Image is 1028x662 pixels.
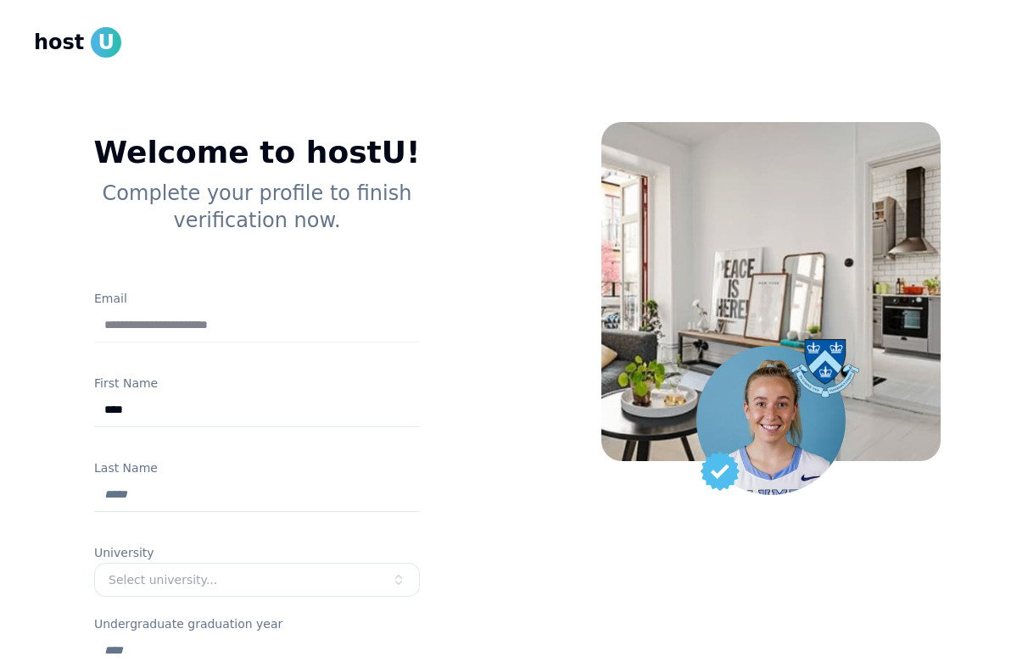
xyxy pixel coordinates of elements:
[94,461,158,475] label: Last Name
[94,546,154,559] label: University
[61,180,453,234] p: Complete your profile to finish verification now.
[94,617,282,631] label: Undergraduate graduation year
[696,346,846,495] img: Student
[791,339,859,398] img: Columbia university
[34,27,121,58] a: hostU
[94,292,127,305] label: Email
[91,27,121,58] span: U
[61,136,453,170] h1: Welcome to hostU!
[94,376,158,390] label: First Name
[109,571,392,588] div: Select university...
[34,29,84,56] span: host
[601,122,941,461] img: House Background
